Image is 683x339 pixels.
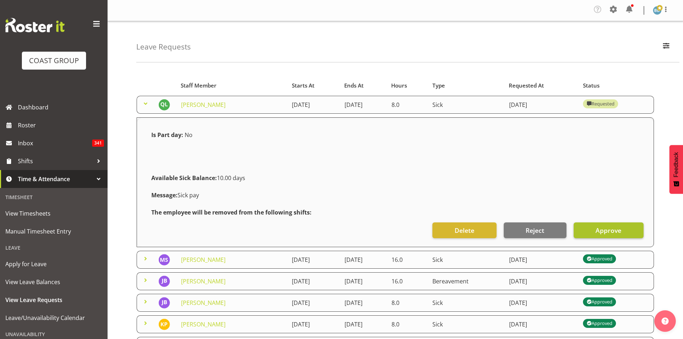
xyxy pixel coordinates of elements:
[669,145,683,194] button: Feedback - Show survey
[340,251,387,269] td: [DATE]
[181,256,226,264] a: [PERSON_NAME]
[181,320,226,328] a: [PERSON_NAME]
[18,156,93,166] span: Shifts
[5,259,102,269] span: Apply for Leave
[151,174,217,182] strong: Available Sick Balance:
[2,190,106,204] div: Timesheet
[2,309,106,327] a: Leave/Unavailability Calendar
[587,99,615,108] div: Requested
[5,295,102,305] span: View Leave Requests
[185,131,193,139] span: No
[151,208,312,216] strong: The employee will be removed from the following shifts:
[387,272,428,290] td: 16.0
[151,131,183,139] strong: Is Part day:
[158,99,170,110] img: quintin-leoata11280.jpg
[151,191,177,199] strong: Message:
[596,226,621,235] span: Approve
[505,251,579,269] td: [DATE]
[455,226,474,235] span: Delete
[526,226,544,235] span: Reject
[288,272,340,290] td: [DATE]
[387,294,428,312] td: 8.0
[387,96,428,114] td: 8.0
[428,294,505,312] td: Sick
[2,240,106,255] div: Leave
[505,272,579,290] td: [DATE]
[661,317,669,325] img: help-xxl-2.png
[2,204,106,222] a: View Timesheets
[504,222,566,238] button: Reject
[387,251,428,269] td: 16.0
[2,255,106,273] a: Apply for Leave
[5,277,102,287] span: View Leave Balances
[432,222,496,238] button: Delete
[391,81,424,90] div: Hours
[340,272,387,290] td: [DATE]
[432,81,501,90] div: Type
[288,251,340,269] td: [DATE]
[653,6,661,15] img: ben-dewes888.jpg
[288,294,340,312] td: [DATE]
[158,297,170,309] img: joel-burich1091.jpg
[583,81,650,90] div: Status
[587,297,612,306] div: Approved
[18,174,93,184] span: Time & Attendance
[659,39,674,55] button: Filter Employees
[288,315,340,333] td: [DATE]
[2,222,106,240] a: Manual Timesheet Entry
[673,152,679,177] span: Feedback
[181,277,226,285] a: [PERSON_NAME]
[5,226,102,237] span: Manual Timesheet Entry
[136,43,191,51] h4: Leave Requests
[288,96,340,114] td: [DATE]
[158,254,170,265] img: maria-scarabino1133.jpg
[29,55,79,66] div: COAST GROUP
[428,315,505,333] td: Sick
[340,96,387,114] td: [DATE]
[428,272,505,290] td: Bereavement
[587,254,612,263] div: Approved
[574,222,644,238] button: Approve
[344,81,383,90] div: Ends At
[5,208,102,219] span: View Timesheets
[505,294,579,312] td: [DATE]
[428,96,505,114] td: Sick
[181,81,284,90] div: Staff Member
[509,81,575,90] div: Requested At
[387,315,428,333] td: 8.0
[18,102,104,113] span: Dashboard
[147,187,644,204] div: Sick pay
[181,101,226,109] a: [PERSON_NAME]
[5,312,102,323] span: Leave/Unavailability Calendar
[2,291,106,309] a: View Leave Requests
[147,169,644,187] div: 10.00 days
[428,251,505,269] td: Sick
[5,18,65,32] img: Rosterit website logo
[587,319,612,328] div: Approved
[505,315,579,333] td: [DATE]
[340,315,387,333] td: [DATE]
[587,276,612,284] div: Approved
[18,120,104,131] span: Roster
[505,96,579,114] td: [DATE]
[340,294,387,312] td: [DATE]
[158,319,170,330] img: kristian-pinuela9735.jpg
[92,140,104,147] span: 341
[2,273,106,291] a: View Leave Balances
[18,138,92,149] span: Inbox
[292,81,336,90] div: Starts At
[158,276,170,287] img: joel-burich1091.jpg
[181,299,226,307] a: [PERSON_NAME]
